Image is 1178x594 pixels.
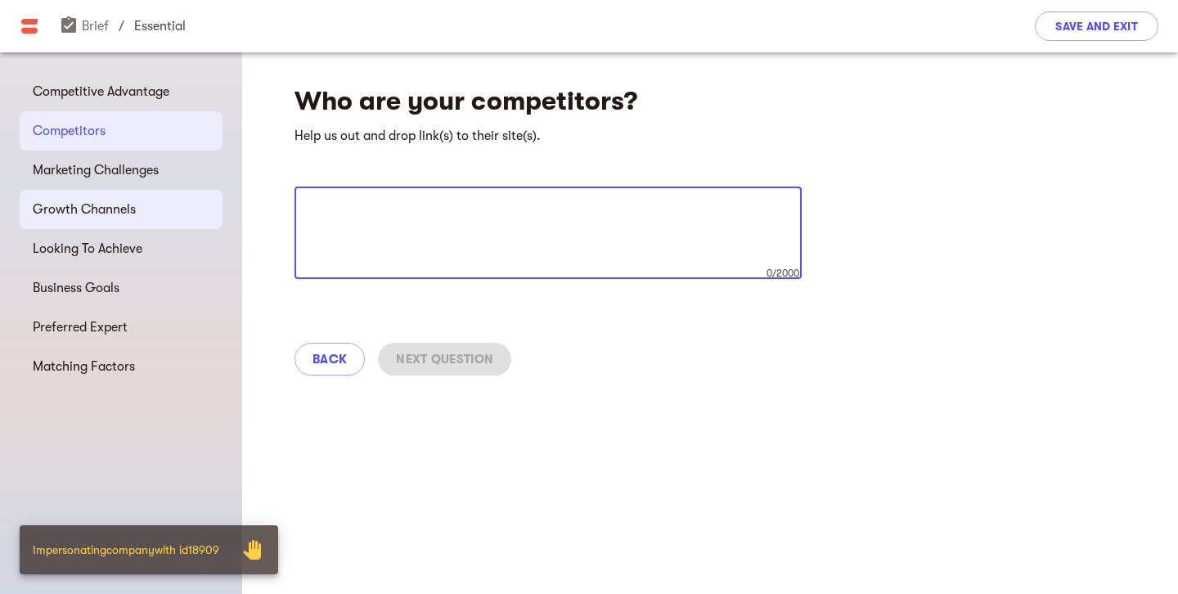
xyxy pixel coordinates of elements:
button: Save and Exit [1035,11,1158,41]
div: Competitive Advantage [20,72,223,111]
div: Growth Channels [20,190,223,229]
div: Looking To Achieve [20,229,223,268]
p: essential [134,16,186,36]
div: Preferred Expert [20,308,223,347]
h6: Help us out and drop link(s) to their site(s). [294,124,892,147]
span: Competitors [33,121,209,141]
div: Matching Factors [20,347,223,386]
span: Marketing Challenges [33,160,209,180]
span: Impersonating company with id 18909 [33,543,219,556]
span: Looking To Achieve [33,239,209,259]
span: Save and Exit [1055,16,1138,36]
span: Preferred Expert [33,317,209,337]
span: assignment_turned_in [59,16,79,35]
div: Competitors [20,111,223,151]
span: 0/2000 [767,268,799,279]
div: Marketing Challenges [20,151,223,190]
span: Stop Impersonation [232,530,272,569]
div: Business Goals [20,268,223,308]
span: Business Goals [33,278,209,298]
span: / [119,16,124,36]
span: Back [312,349,347,369]
h4: Who are your competitors? [294,85,892,118]
button: Back [294,343,365,376]
button: Close [232,530,272,569]
span: Competitive Advantage [33,82,209,101]
span: Matching Factors [33,357,209,376]
img: Main logo [20,16,39,36]
span: Growth Channels [33,200,209,219]
a: Brief [59,19,109,34]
